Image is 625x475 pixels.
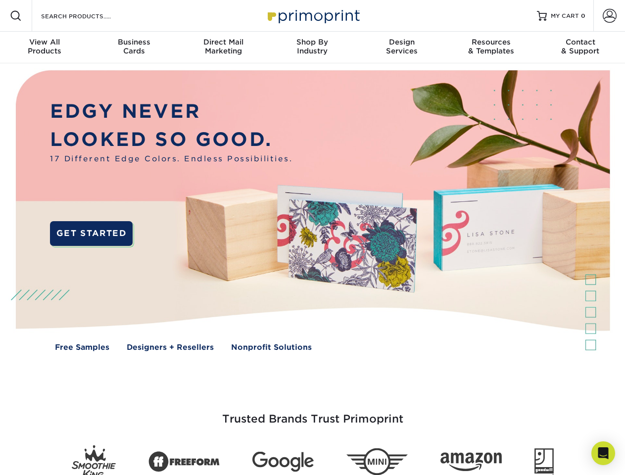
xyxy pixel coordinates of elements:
a: BusinessCards [89,32,178,63]
h3: Trusted Brands Trust Primoprint [23,389,602,437]
div: Industry [268,38,357,55]
span: Shop By [268,38,357,47]
div: & Templates [446,38,535,55]
div: Marketing [179,38,268,55]
p: EDGY NEVER [50,97,292,126]
iframe: Google Customer Reviews [2,445,84,472]
a: Shop ByIndustry [268,32,357,63]
span: Contact [536,38,625,47]
img: Primoprint [263,5,362,26]
img: Google [252,452,314,472]
span: Direct Mail [179,38,268,47]
div: Open Intercom Messenger [591,441,615,465]
input: SEARCH PRODUCTS..... [40,10,137,22]
p: LOOKED SO GOOD. [50,126,292,154]
div: & Support [536,38,625,55]
a: Direct MailMarketing [179,32,268,63]
img: Goodwill [534,448,554,475]
span: Business [89,38,178,47]
a: Nonprofit Solutions [231,342,312,353]
span: Design [357,38,446,47]
a: GET STARTED [50,221,133,246]
span: 0 [581,12,585,19]
a: Designers + Resellers [127,342,214,353]
div: Cards [89,38,178,55]
a: DesignServices [357,32,446,63]
span: MY CART [551,12,579,20]
span: 17 Different Edge Colors. Endless Possibilities. [50,153,292,165]
a: Resources& Templates [446,32,535,63]
a: Contact& Support [536,32,625,63]
a: Free Samples [55,342,109,353]
div: Services [357,38,446,55]
img: Amazon [440,453,502,472]
span: Resources [446,38,535,47]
